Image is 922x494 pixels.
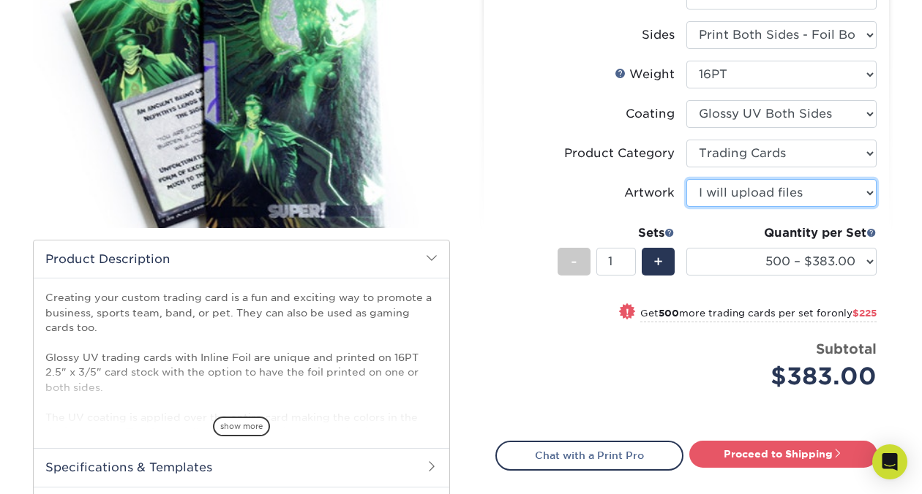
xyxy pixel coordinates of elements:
span: $225 [852,308,877,319]
div: Product Category [564,145,675,162]
small: Get more trading cards per set for [640,308,877,322]
a: Proceed to Shipping [689,441,877,467]
span: only [831,308,877,319]
div: Sets [558,224,675,242]
div: Coating [626,105,675,123]
p: Creating your custom trading card is a fun and exciting way to promote a business, sports team, b... [45,290,438,454]
div: Sides [642,26,675,44]
span: + [653,251,663,273]
span: - [571,251,577,273]
h2: Specifications & Templates [34,448,449,486]
h2: Product Description [34,240,449,278]
div: Artwork [624,184,675,202]
div: $383.00 [697,359,877,394]
span: ! [626,305,629,320]
div: Quantity per Set [686,224,877,242]
a: Chat with a Print Pro [495,441,683,470]
strong: 500 [659,308,679,319]
div: Weight [615,66,675,83]
strong: Subtotal [816,341,877,357]
div: Open Intercom Messenger [872,444,907,479]
span: show more [213,417,270,436]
